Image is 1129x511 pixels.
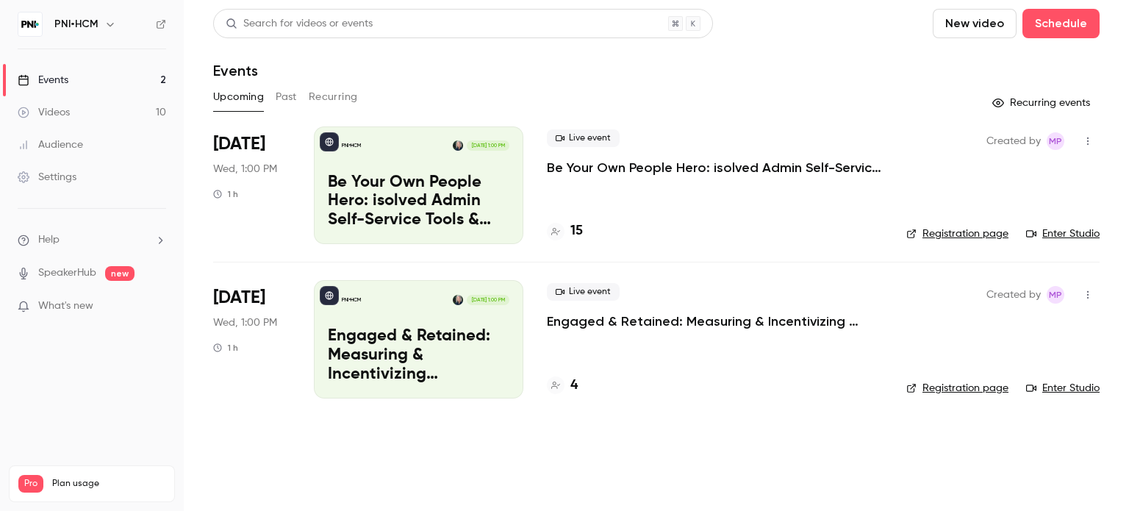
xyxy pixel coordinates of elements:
a: Be Your Own People Hero: isolved Admin Self-Service Tools & Tips [547,159,883,176]
div: 1 h [213,188,238,200]
img: Amy Miller [453,140,463,151]
h4: 4 [570,376,578,396]
div: Search for videos or events [226,16,373,32]
span: Melissa Pisarski [1047,286,1064,304]
button: New video [933,9,1017,38]
button: Recurring [309,85,358,109]
div: Audience [18,137,83,152]
a: Registration page [906,381,1008,396]
span: Help [38,232,60,248]
span: Melissa Pisarski [1047,132,1064,150]
div: Videos [18,105,70,120]
span: Created by [986,132,1041,150]
img: Amy Miller [453,295,463,305]
span: MP [1049,132,1062,150]
div: Oct 15 Wed, 1:00 PM (America/New York) [213,126,290,244]
span: new [105,266,135,281]
a: 15 [547,221,583,241]
span: What's new [38,299,93,314]
span: Created by [986,286,1041,304]
button: Recurring events [986,91,1100,115]
span: [DATE] 1:00 PM [467,140,509,151]
p: Be Your Own People Hero: isolved Admin Self-Service Tools & Tips [328,174,509,230]
a: SpeakerHub [38,265,96,281]
img: PNI•HCM [18,12,42,36]
li: help-dropdown-opener [18,232,166,248]
button: Upcoming [213,85,264,109]
a: Registration page [906,226,1008,241]
span: [DATE] [213,286,265,310]
a: Engaged & Retained: Measuring & Incentivizing Performance Through EngagementPNI•HCMAmy Miller[DAT... [314,280,523,398]
span: Plan usage [52,478,165,490]
button: Past [276,85,297,109]
a: 4 [547,376,578,396]
button: Schedule [1022,9,1100,38]
div: Nov 12 Wed, 1:00 PM (America/New York) [213,280,290,398]
div: 1 h [213,342,238,354]
span: MP [1049,286,1062,304]
div: Settings [18,170,76,185]
span: Wed, 1:00 PM [213,315,277,330]
div: Events [18,73,68,87]
span: Live event [547,283,620,301]
a: Be Your Own People Hero: isolved Admin Self-Service Tools & TipsPNI•HCMAmy Miller[DATE] 1:00 PMBe... [314,126,523,244]
p: Engaged & Retained: Measuring & Incentivizing Performance Through Engagement [328,327,509,384]
span: Wed, 1:00 PM [213,162,277,176]
h1: Events [213,62,258,79]
span: [DATE] 1:00 PM [467,295,509,305]
a: Enter Studio [1026,381,1100,396]
span: Pro [18,475,43,493]
h4: 15 [570,221,583,241]
p: PNI•HCM [342,142,361,149]
a: Engaged & Retained: Measuring & Incentivizing Performance Through Engagement [547,312,883,330]
a: Enter Studio [1026,226,1100,241]
iframe: Noticeable Trigger [148,300,166,313]
h6: PNI•HCM [54,17,98,32]
span: [DATE] [213,132,265,156]
p: PNI•HCM [342,296,361,304]
span: Live event [547,129,620,147]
